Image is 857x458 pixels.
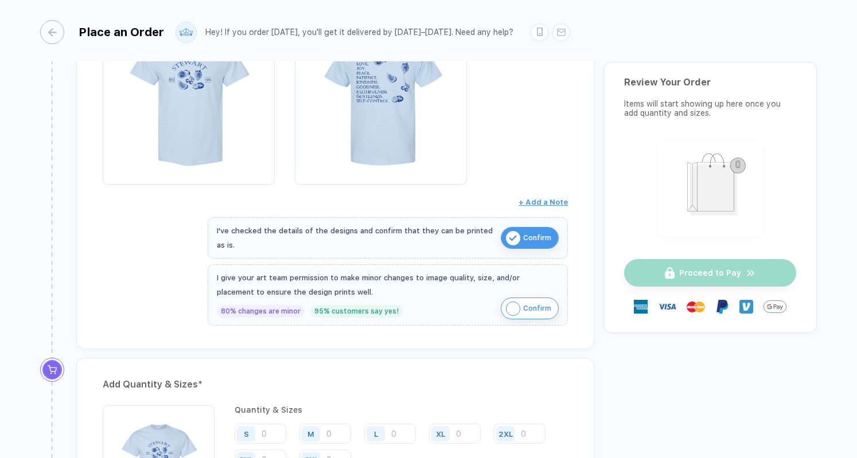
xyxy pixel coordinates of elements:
[108,12,269,173] img: f51f8ab2-1cbc-4efb-b7e1-fd37b86da163_nt_front_1754598827238.jpg
[663,146,758,229] img: shopping_bag.png
[307,429,314,438] div: M
[506,302,520,316] img: icon
[658,297,676,316] img: visa
[103,375,568,394] div: Add Quantity & Sizes
[519,193,568,212] button: + Add a Note
[498,429,513,438] div: 2XL
[687,297,705,316] img: master-card
[523,299,551,318] span: Confirm
[715,300,729,314] img: Paypal
[176,22,196,42] img: user profile
[374,429,378,438] div: L
[301,12,461,173] img: f51f8ab2-1cbc-4efb-b7e1-fd37b86da163_nt_back_1754598827241.jpg
[763,295,786,318] img: GPay
[217,224,495,252] div: I've checked the details of the designs and confirm that they can be printed as is.
[217,271,559,299] div: I give your art team permission to make minor changes to image quality, size, and/or placement to...
[624,77,796,88] div: Review Your Order
[523,229,551,247] span: Confirm
[244,429,249,438] div: S
[501,297,559,319] button: iconConfirm
[739,300,753,314] img: Venmo
[436,429,445,438] div: XL
[217,305,305,318] div: 80% changes are minor
[501,227,559,249] button: iconConfirm
[235,405,568,414] div: Quantity & Sizes
[506,231,520,245] img: icon
[634,300,648,314] img: express
[205,28,513,37] div: Hey! If you order [DATE], you'll get it delivered by [DATE]–[DATE]. Need any help?
[624,99,796,118] div: Items will start showing up here once you add quantity and sizes.
[79,25,164,39] div: Place an Order
[310,305,403,318] div: 95% customers say yes!
[519,198,568,206] span: + Add a Note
